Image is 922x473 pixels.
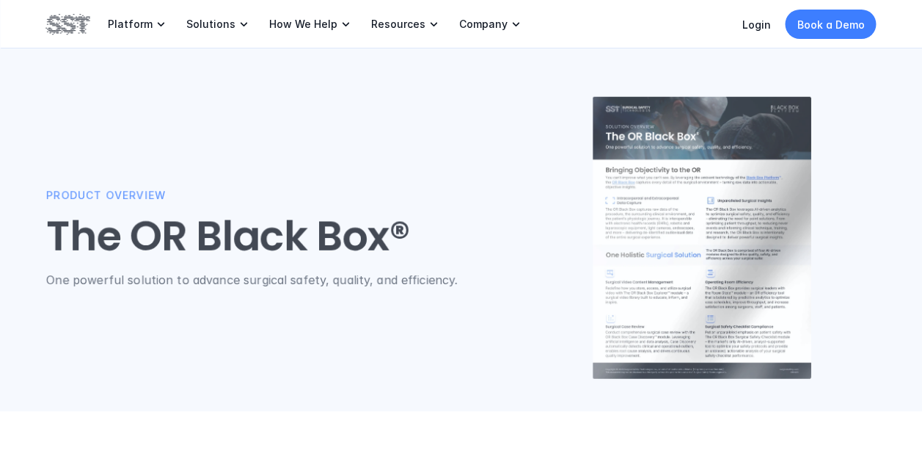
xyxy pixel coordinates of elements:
a: Book a Demo [786,10,877,39]
p: How We Help [269,18,337,31]
p: Solutions [186,18,235,31]
p: Product Overview [46,187,528,203]
a: Login [742,18,771,31]
p: One powerful solution to advance surgical safety, quality, and efficiency. [46,270,480,288]
img: SST logo [46,12,90,37]
p: Company [459,18,508,31]
h1: The OR Black Box® [46,212,528,261]
p: Resources [371,18,425,31]
p: Platform [108,18,153,31]
p: Book a Demo [797,17,865,32]
img: OR Black Box product overview cover [593,96,811,379]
